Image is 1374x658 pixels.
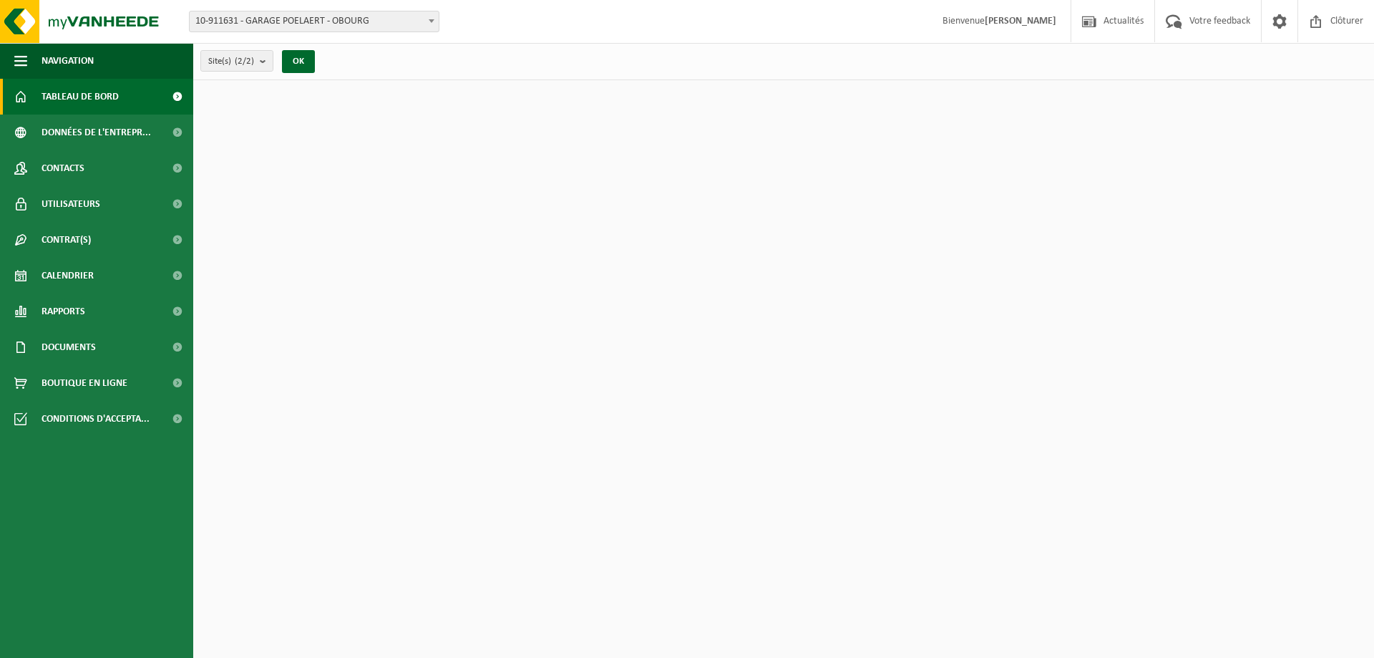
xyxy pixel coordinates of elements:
[282,50,315,73] button: OK
[42,329,96,365] span: Documents
[42,258,94,294] span: Calendrier
[42,222,91,258] span: Contrat(s)
[190,11,439,32] span: 10-911631 - GARAGE POELAERT - OBOURG
[208,51,254,72] span: Site(s)
[42,43,94,79] span: Navigation
[42,401,150,437] span: Conditions d'accepta...
[42,79,119,115] span: Tableau de bord
[200,50,273,72] button: Site(s)(2/2)
[42,186,100,222] span: Utilisateurs
[42,365,127,401] span: Boutique en ligne
[985,16,1056,26] strong: [PERSON_NAME]
[189,11,439,32] span: 10-911631 - GARAGE POELAERT - OBOURG
[42,115,151,150] span: Données de l'entrepr...
[42,150,84,186] span: Contacts
[42,294,85,329] span: Rapports
[235,57,254,66] count: (2/2)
